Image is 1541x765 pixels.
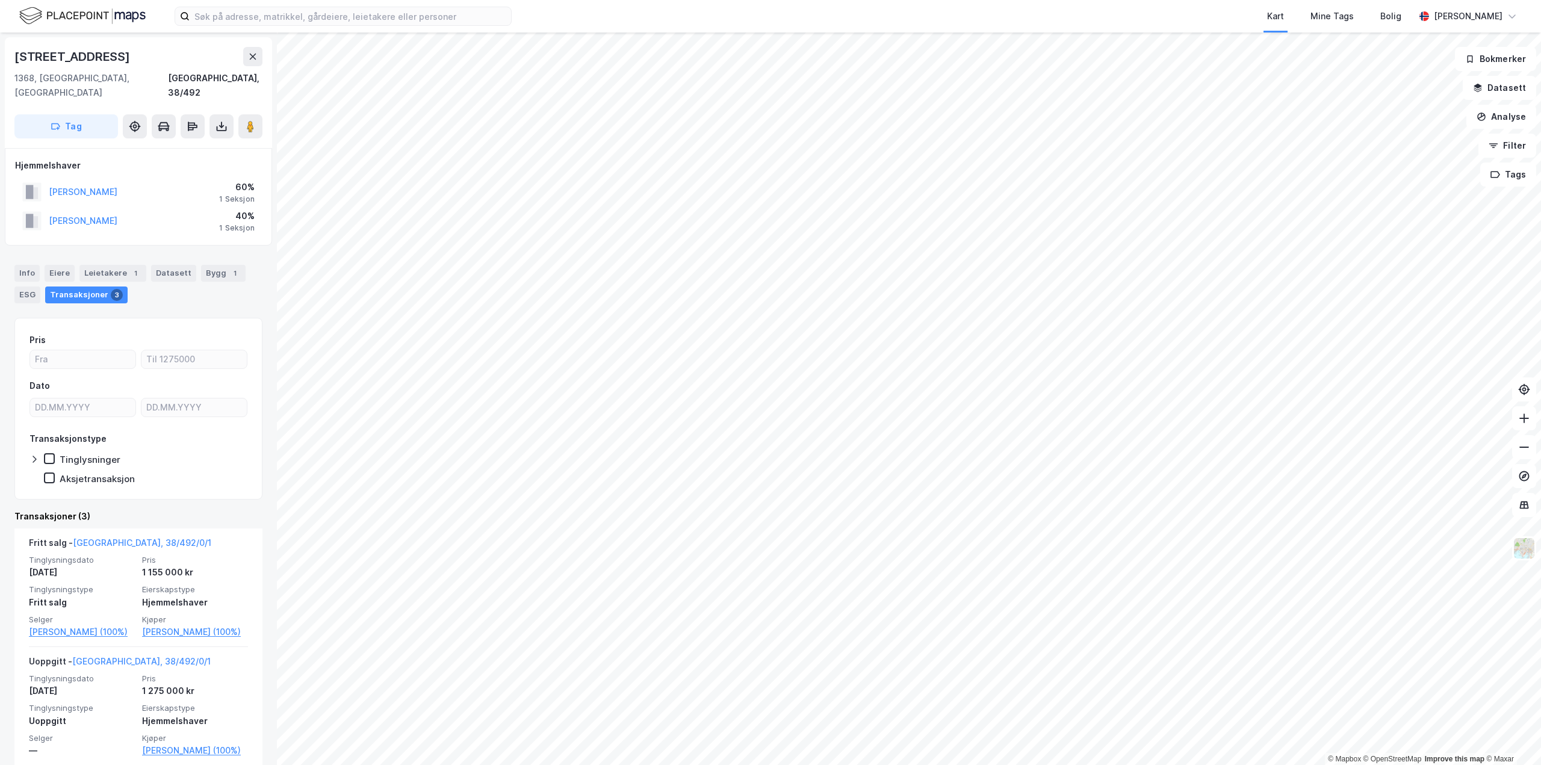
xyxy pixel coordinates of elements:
div: 1368, [GEOGRAPHIC_DATA], [GEOGRAPHIC_DATA] [14,71,168,100]
div: 1 155 000 kr [142,565,248,580]
div: Uoppgitt [29,714,135,728]
div: 1 275 000 kr [142,684,248,698]
div: — [29,743,135,758]
div: Fritt salg - [29,536,211,555]
div: [DATE] [29,565,135,580]
a: Improve this map [1425,755,1484,763]
div: 60% [219,180,255,194]
div: 1 [229,267,241,279]
input: Søk på adresse, matrikkel, gårdeiere, leietakere eller personer [190,7,511,25]
div: 1 Seksjon [219,223,255,233]
span: Kjøper [142,733,248,743]
div: Kart [1267,9,1284,23]
a: [GEOGRAPHIC_DATA], 38/492/0/1 [73,537,211,548]
input: Til 1275000 [141,350,247,368]
span: Kjøper [142,615,248,625]
span: Tinglysningstype [29,584,135,595]
a: [PERSON_NAME] (100%) [142,625,248,639]
button: Datasett [1463,76,1536,100]
span: Pris [142,555,248,565]
div: Dato [29,379,50,393]
div: Eiere [45,265,75,282]
span: Tinglysningstype [29,703,135,713]
button: Bokmerker [1455,47,1536,71]
div: Kontrollprogram for chat [1481,707,1541,765]
div: 1 Seksjon [219,194,255,204]
span: Tinglysningsdato [29,674,135,684]
button: Analyse [1466,105,1536,129]
a: [GEOGRAPHIC_DATA], 38/492/0/1 [72,656,211,666]
button: Tags [1480,163,1536,187]
div: [STREET_ADDRESS] [14,47,132,66]
div: [PERSON_NAME] [1434,9,1502,23]
div: Pris [29,333,46,347]
a: [PERSON_NAME] (100%) [142,743,248,758]
input: Fra [30,350,135,368]
div: Info [14,265,40,282]
div: ESG [14,286,40,303]
div: Bolig [1380,9,1401,23]
div: Uoppgitt - [29,654,211,674]
span: Eierskapstype [142,584,248,595]
div: Fritt salg [29,595,135,610]
div: [GEOGRAPHIC_DATA], 38/492 [168,71,262,100]
div: 3 [111,289,123,301]
div: 1 [129,267,141,279]
input: DD.MM.YYYY [141,398,247,417]
div: Bygg [201,265,246,282]
div: Aksjetransaksjon [60,473,135,485]
button: Filter [1478,134,1536,158]
span: Selger [29,733,135,743]
div: Transaksjonstype [29,432,107,446]
div: Hjemmelshaver [142,595,248,610]
a: OpenStreetMap [1363,755,1422,763]
iframe: Chat Widget [1481,707,1541,765]
div: Transaksjoner (3) [14,509,262,524]
div: Hjemmelshaver [142,714,248,728]
div: [DATE] [29,684,135,698]
div: Transaksjoner [45,286,128,303]
img: logo.f888ab2527a4732fd821a326f86c7f29.svg [19,5,146,26]
div: Datasett [151,265,196,282]
input: DD.MM.YYYY [30,398,135,417]
div: 40% [219,209,255,223]
img: Z [1513,537,1536,560]
div: Tinglysninger [60,454,120,465]
button: Tag [14,114,118,138]
div: Leietakere [79,265,146,282]
a: [PERSON_NAME] (100%) [29,625,135,639]
div: Mine Tags [1310,9,1354,23]
span: Eierskapstype [142,703,248,713]
span: Selger [29,615,135,625]
span: Pris [142,674,248,684]
span: Tinglysningsdato [29,555,135,565]
a: Mapbox [1328,755,1361,763]
div: Hjemmelshaver [15,158,262,173]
